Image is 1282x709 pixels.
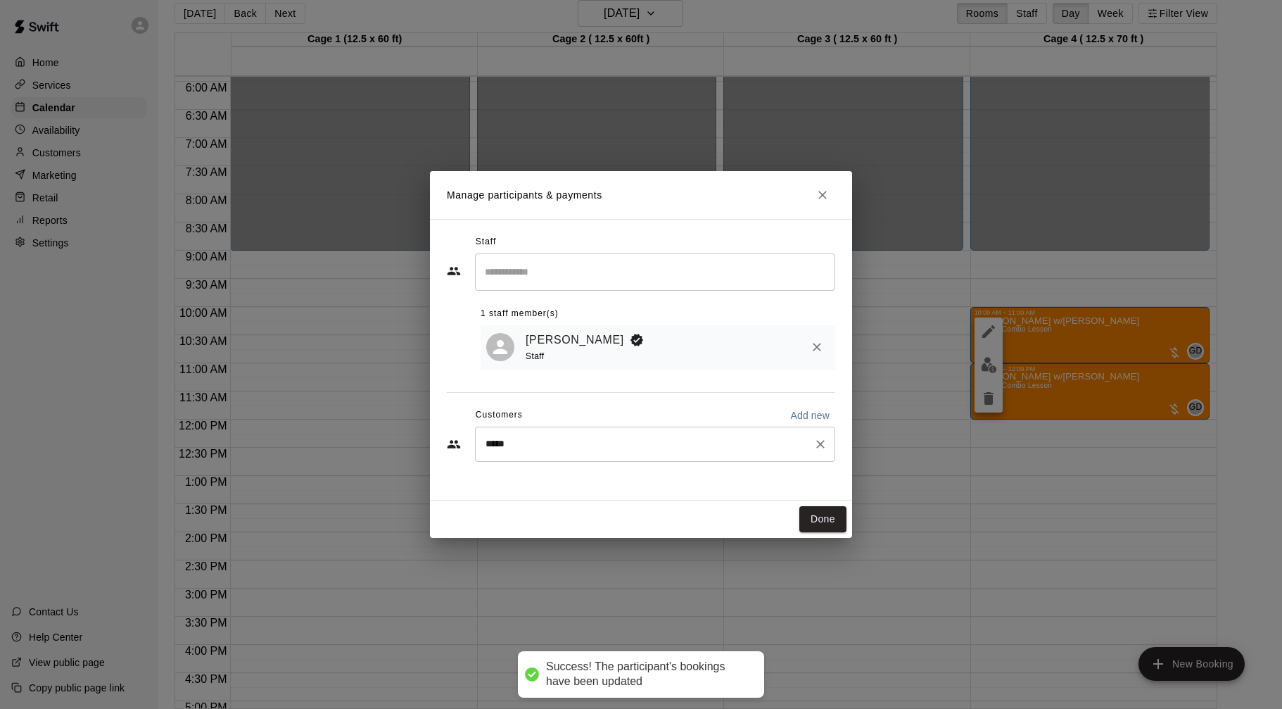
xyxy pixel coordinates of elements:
[476,404,523,427] span: Customers
[630,333,644,347] svg: Booking Owner
[447,188,602,203] p: Manage participants & payments
[810,182,835,208] button: Close
[790,408,830,422] p: Add new
[785,404,835,427] button: Add new
[811,434,830,454] button: Clear
[526,331,624,349] a: [PERSON_NAME]
[799,506,846,532] button: Done
[486,333,514,361] div: Gretchen Dombeck
[546,660,750,689] div: Success! The participant's bookings have been updated
[804,334,830,360] button: Remove
[475,253,835,291] div: Search staff
[476,231,496,253] span: Staff
[447,437,461,451] svg: Customers
[481,303,559,325] span: 1 staff member(s)
[526,351,544,361] span: Staff
[475,427,835,462] div: Start typing to search customers...
[447,264,461,278] svg: Staff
